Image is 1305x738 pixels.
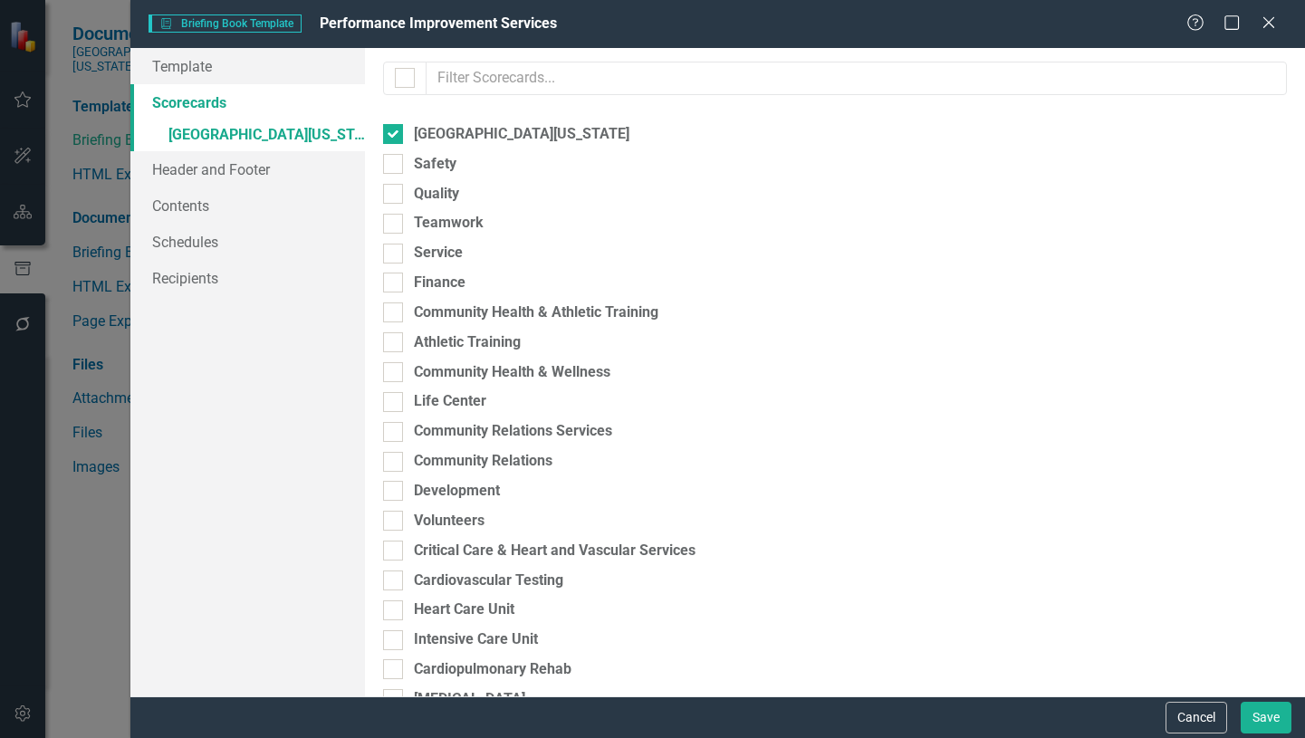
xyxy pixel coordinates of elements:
div: Development [414,481,500,502]
div: Heart Care Unit [414,599,514,620]
div: Finance [414,273,465,293]
div: Community Relations [414,451,552,472]
a: Scorecards [130,84,365,120]
div: Cardiopulmonary Rehab [414,659,571,680]
div: [MEDICAL_DATA] [414,689,525,710]
div: Community Relations Services [414,421,612,442]
a: Contents [130,187,365,224]
span: Briefing Book Template [149,14,302,33]
input: Filter Scorecards... [426,62,1287,95]
a: Schedules [130,224,365,260]
div: Safety [414,154,456,175]
div: Critical Care & Heart and Vascular Services [414,541,696,561]
div: Service [414,243,463,264]
button: Cancel [1166,702,1227,733]
span: Performance Improvement Services [320,14,557,32]
a: [GEOGRAPHIC_DATA][US_STATE] [130,120,365,152]
button: Save [1241,702,1291,733]
div: Teamwork [414,213,484,234]
a: Template [130,48,365,84]
a: Header and Footer [130,151,365,187]
div: Athletic Training [414,332,521,353]
div: Quality [414,184,459,205]
div: Community Health & Wellness [414,362,610,383]
div: [GEOGRAPHIC_DATA][US_STATE] [414,124,629,145]
div: Volunteers [414,511,485,532]
div: Intensive Care Unit [414,629,538,650]
div: Community Health & Athletic Training [414,302,658,323]
div: Cardiovascular Testing [414,570,563,591]
div: Life Center [414,391,486,412]
a: Recipients [130,260,365,296]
